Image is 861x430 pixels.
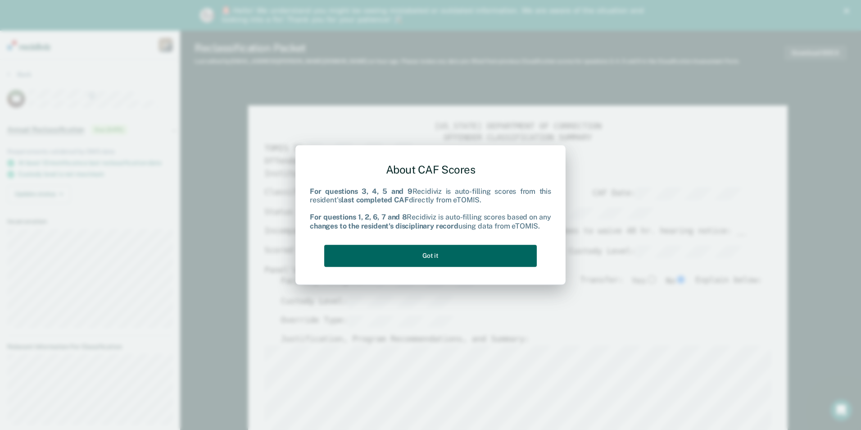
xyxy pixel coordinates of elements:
[341,196,408,204] b: last completed CAF
[324,245,537,267] button: Got it
[222,6,647,24] div: 🚨 Hello! We understand you might be seeing mislabeled or outdated information. We are aware of th...
[310,222,458,230] b: changes to the resident's disciplinary record
[844,8,853,14] div: Close
[310,187,412,196] b: For questions 3, 4, 5 and 9
[200,8,214,23] img: Profile image for Kim
[310,213,407,222] b: For questions 1, 2, 6, 7 and 8
[310,156,551,183] div: About CAF Scores
[310,187,551,230] div: Recidiviz is auto-filling scores from this resident's directly from eTOMIS. Recidiviz is auto-fil...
